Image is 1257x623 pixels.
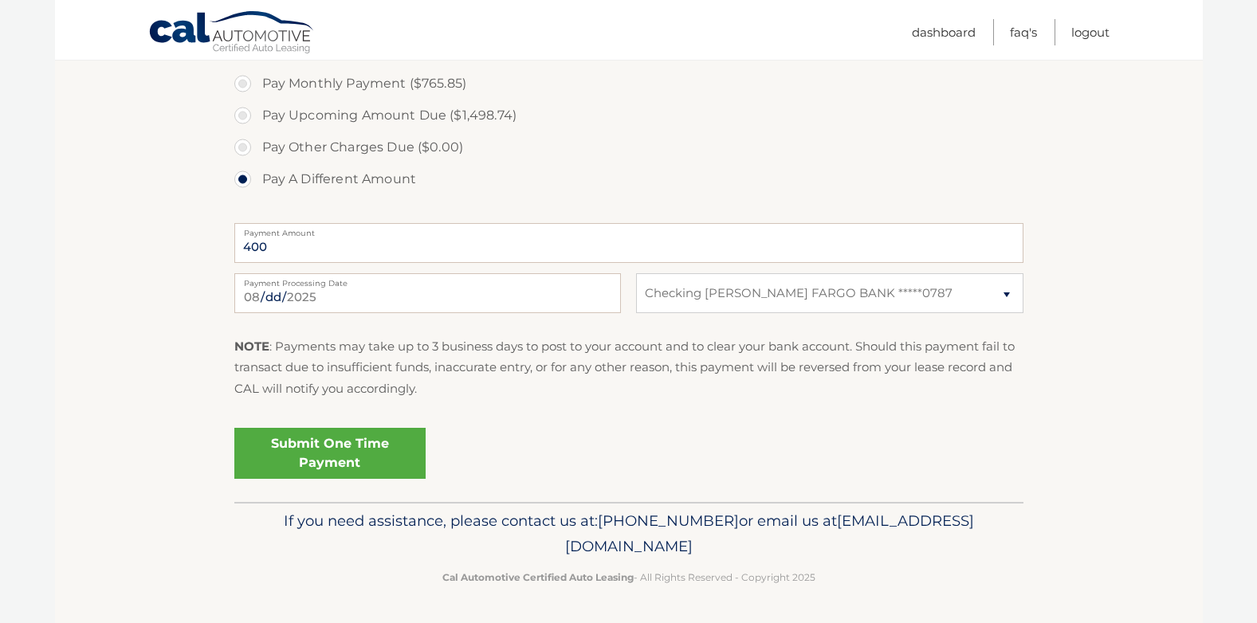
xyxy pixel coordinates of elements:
[234,273,621,313] input: Payment Date
[148,10,316,57] a: Cal Automotive
[912,19,976,45] a: Dashboard
[234,273,621,286] label: Payment Processing Date
[1071,19,1110,45] a: Logout
[598,511,739,530] span: [PHONE_NUMBER]
[442,571,634,583] strong: Cal Automotive Certified Auto Leasing
[234,223,1023,236] label: Payment Amount
[234,68,1023,100] label: Pay Monthly Payment ($765.85)
[234,163,1023,195] label: Pay A Different Amount
[234,339,269,354] strong: NOTE
[234,100,1023,131] label: Pay Upcoming Amount Due ($1,498.74)
[1010,19,1037,45] a: FAQ's
[234,336,1023,399] p: : Payments may take up to 3 business days to post to your account and to clear your bank account....
[234,428,426,479] a: Submit One Time Payment
[234,131,1023,163] label: Pay Other Charges Due ($0.00)
[245,569,1013,586] p: - All Rights Reserved - Copyright 2025
[245,508,1013,559] p: If you need assistance, please contact us at: or email us at
[234,223,1023,263] input: Payment Amount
